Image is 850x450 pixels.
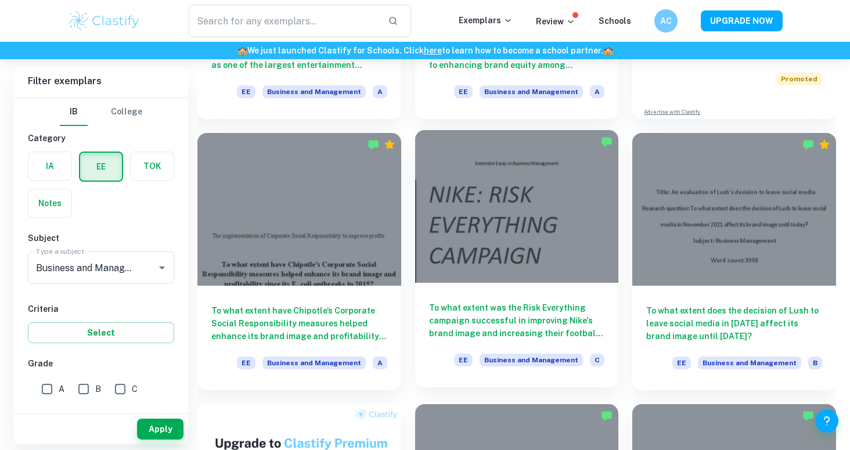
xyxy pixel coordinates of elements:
[368,139,379,150] img: Marked
[632,133,836,390] a: To what extent does the decision of Lush to leave social media in [DATE] affect its brand image u...
[459,14,513,27] p: Exemplars
[36,246,84,256] label: Type a subject
[28,132,174,145] h6: Category
[654,9,678,33] button: AC
[237,46,247,55] span: 🏫
[601,410,613,422] img: Marked
[28,322,174,343] button: Select
[67,9,141,33] img: Clastify logo
[2,44,848,57] h6: We just launched Clastify for Schools. Click to learn how to become a school partner.
[480,354,583,366] span: Business and Management
[111,98,142,126] button: College
[536,15,575,28] p: Review
[424,46,442,55] a: here
[776,73,822,85] span: Promoted
[80,153,122,181] button: EE
[819,139,830,150] div: Premium
[28,357,174,370] h6: Grade
[672,357,691,369] span: EE
[28,303,174,315] h6: Criteria
[373,357,387,369] span: A
[454,354,473,366] span: EE
[808,357,822,369] span: B
[384,139,395,150] div: Premium
[815,409,838,433] button: Help and Feedback
[237,85,255,98] span: EE
[131,152,174,180] button: TOK
[660,15,673,27] h6: AC
[603,46,613,55] span: 🏫
[590,354,604,366] span: C
[454,85,473,98] span: EE
[237,357,255,369] span: EE
[590,85,604,98] span: A
[14,65,188,98] h6: Filter exemplars
[262,85,366,98] span: Business and Management
[28,189,71,217] button: Notes
[429,301,605,340] h6: To what extent was the Risk Everything campaign successful in improving Nike's brand image and in...
[59,383,64,395] span: A
[189,5,379,37] input: Search for any exemplars...
[701,10,783,31] button: UPGRADE NOW
[802,139,814,150] img: Marked
[197,133,401,390] a: To what extent have Chipotle’s Corporate Social Responsibility measures helped enhance its brand ...
[95,383,101,395] span: B
[415,133,619,390] a: To what extent was the Risk Everything campaign successful in improving Nike's brand image and in...
[698,357,801,369] span: Business and Management
[154,260,170,276] button: Open
[60,98,88,126] button: IB
[601,136,613,147] img: Marked
[28,152,71,180] button: IA
[646,304,822,343] h6: To what extent does the decision of Lush to leave social media in [DATE] affect its brand image u...
[644,108,700,116] a: Advertise with Clastify
[373,85,387,98] span: A
[60,98,142,126] div: Filter type choice
[137,419,183,440] button: Apply
[262,357,366,369] span: Business and Management
[132,383,138,395] span: C
[211,304,387,343] h6: To what extent have Chipotle’s Corporate Social Responsibility measures helped enhance its brand ...
[28,232,174,244] h6: Subject
[802,410,814,422] img: Marked
[599,16,631,26] a: Schools
[480,85,583,98] span: Business and Management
